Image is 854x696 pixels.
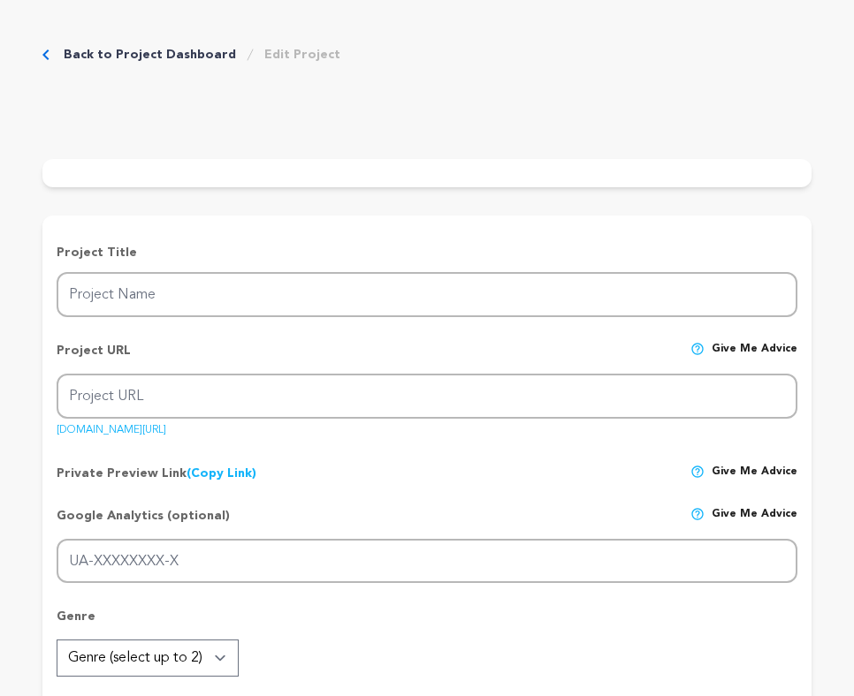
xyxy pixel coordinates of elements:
[712,465,797,482] span: Give me advice
[57,507,230,539] p: Google Analytics (optional)
[57,272,797,317] input: Project Name
[690,342,705,356] img: help-circle.svg
[57,608,797,639] p: Genre
[712,342,797,374] span: Give me advice
[187,467,256,480] a: (Copy Link)
[64,46,236,64] a: Back to Project Dashboard
[57,342,131,374] p: Project URL
[264,46,340,64] a: Edit Project
[690,507,705,521] img: help-circle.svg
[690,465,705,479] img: help-circle.svg
[57,418,166,435] a: [DOMAIN_NAME][URL]
[57,374,797,419] input: Project URL
[42,46,340,64] div: Breadcrumb
[57,244,797,261] p: Project Title
[712,507,797,539] span: Give me advice
[57,465,256,482] p: Private Preview Link
[57,539,797,584] input: UA-XXXXXXXX-X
